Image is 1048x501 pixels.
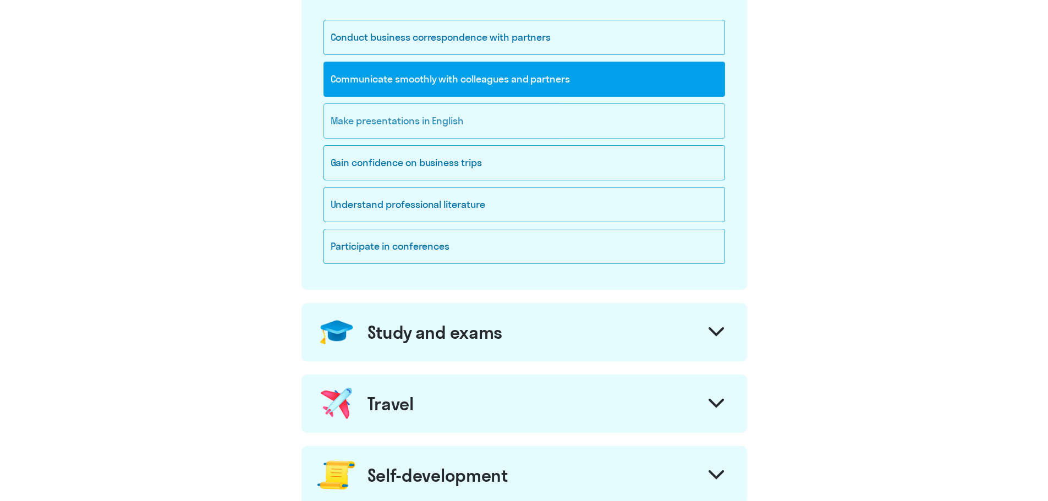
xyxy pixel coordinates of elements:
[323,145,725,180] div: Gain confidence on business trips
[316,312,357,353] img: confederate-hat.png
[367,321,503,343] div: Study and exams
[367,464,508,486] div: Self-development
[316,383,357,424] img: plane.png
[323,187,725,222] div: Understand professional literature
[323,103,725,139] div: Make presentations in English
[323,229,725,264] div: Participate in conferences
[323,20,725,55] div: Conduct business correspondence with partners
[367,393,414,415] div: Travel
[316,455,357,496] img: roll.png
[323,62,725,97] div: Communicate smoothly with colleagues and partners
